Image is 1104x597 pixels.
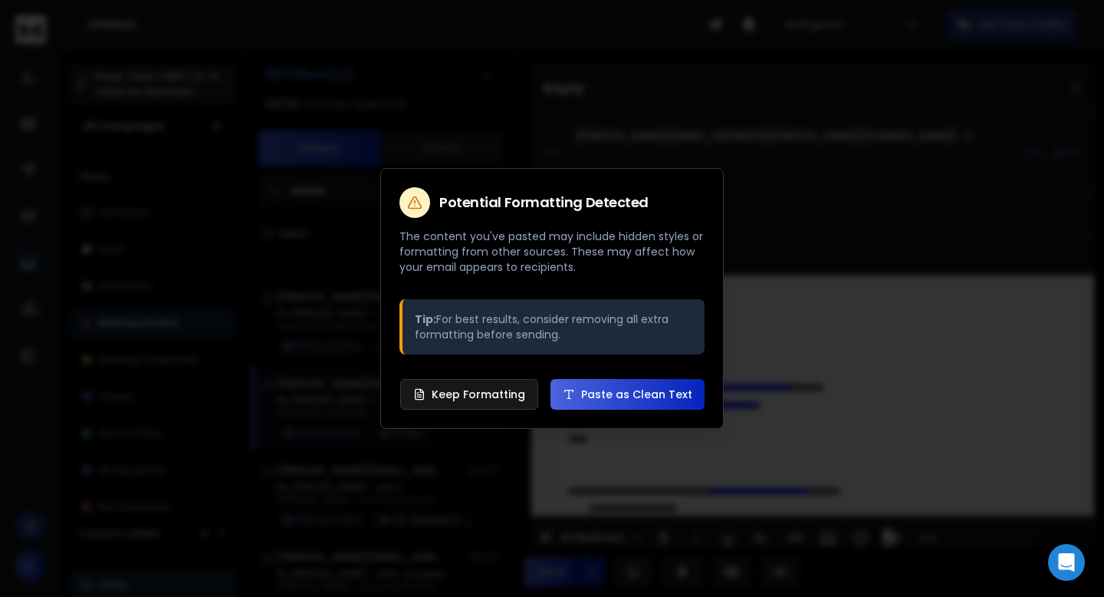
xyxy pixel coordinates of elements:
[415,312,436,327] strong: Tip:
[439,196,649,209] h2: Potential Formatting Detected
[399,229,705,275] p: The content you've pasted may include hidden styles or formatting from other sources. These may a...
[415,312,692,342] p: For best results, consider removing all extra formatting before sending.
[550,379,705,410] button: Paste as Clean Text
[1048,544,1085,581] div: Open Intercom Messenger
[400,379,538,410] button: Keep Formatting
